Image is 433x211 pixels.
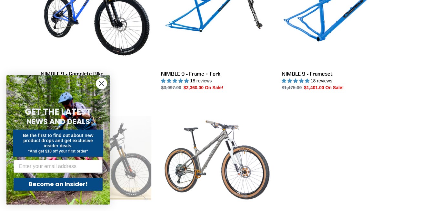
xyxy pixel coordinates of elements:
button: Close dialog [96,78,107,89]
input: Enter your email address [14,160,103,173]
span: GET THE LATEST [25,106,91,118]
span: *And get $10 off your first order* [28,149,88,153]
span: Be the first to find out about new product drops and get exclusive insider deals. [23,133,94,148]
span: NEWS AND DEALS [26,116,90,127]
button: Become an Insider! [14,178,103,191]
